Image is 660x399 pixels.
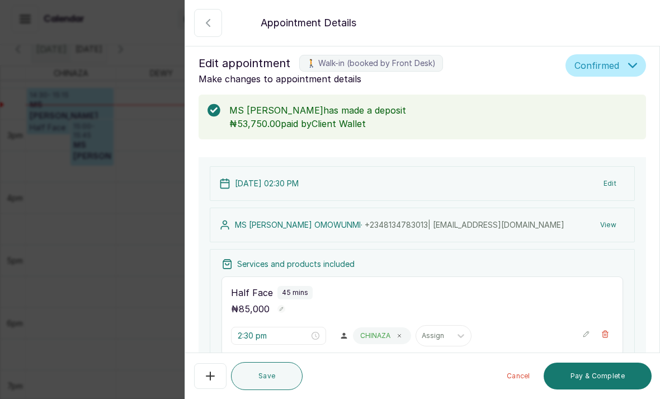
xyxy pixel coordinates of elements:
[235,219,564,231] p: MS [PERSON_NAME] OMOWUNMI ·
[231,362,303,390] button: Save
[199,54,290,72] span: Edit appointment
[360,331,390,340] p: CHINAZA
[261,15,356,31] p: Appointment Details
[231,302,270,316] p: ₦
[229,104,637,117] p: MS [PERSON_NAME] has made a deposit
[595,173,625,194] button: Edit
[574,59,619,72] span: Confirmed
[565,54,646,77] button: Confirmed
[365,220,564,229] span: +234 8134783013 | [EMAIL_ADDRESS][DOMAIN_NAME]
[299,55,443,72] label: 🚶 Walk-in (booked by Front Desk)
[199,72,561,86] p: Make changes to appointment details
[235,178,299,189] p: [DATE] 02:30 PM
[544,363,652,389] button: Pay & Complete
[229,117,637,130] p: ₦53,750.00 paid by Client Wallet
[237,259,355,270] p: Services and products included
[231,286,273,299] p: Half Face
[239,303,270,314] span: 85,000
[498,363,539,389] button: Cancel
[238,330,309,342] input: Select time
[591,215,625,235] button: View
[282,288,308,297] p: 45 mins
